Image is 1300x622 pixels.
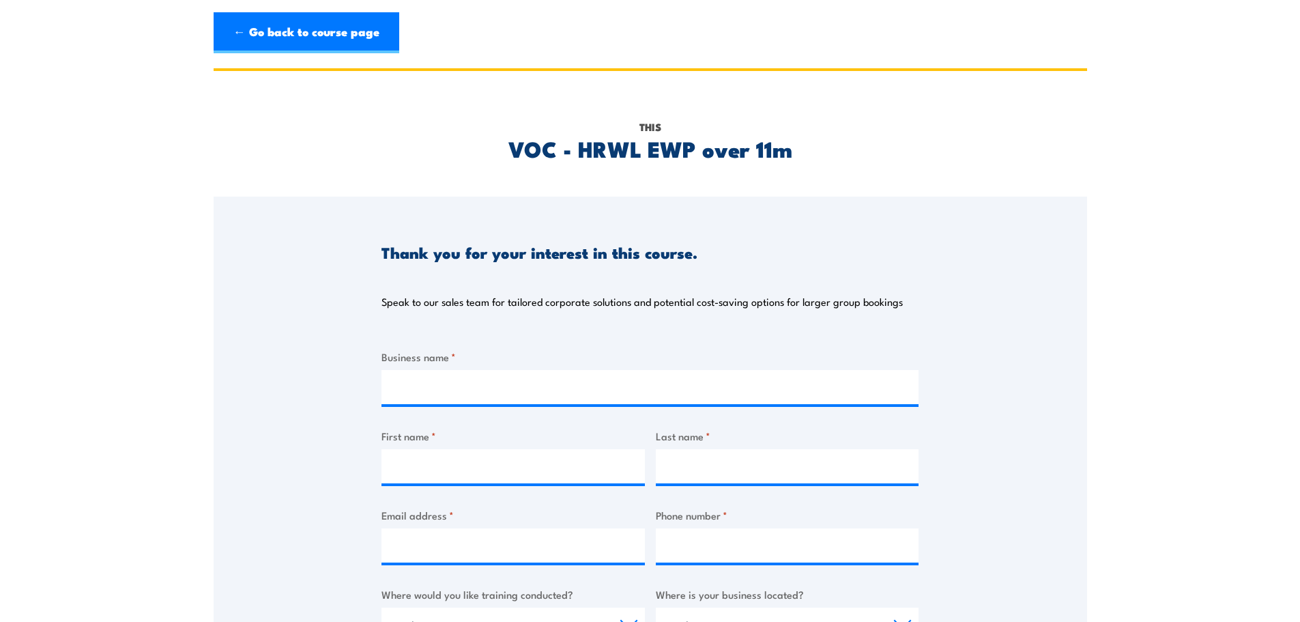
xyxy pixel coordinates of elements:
p: This [381,119,919,135]
label: Email address [381,507,645,523]
label: Last name [656,428,919,444]
label: Phone number [656,507,919,523]
h2: VOC - HRWL EWP over 11m [381,139,919,158]
a: ← Go back to course page [214,12,399,53]
label: Business name [381,349,919,365]
label: Where would you like training conducted? [381,586,645,602]
label: First name [381,428,645,444]
p: Speak to our sales team for tailored corporate solutions and potential cost-saving options for la... [381,295,903,309]
label: Where is your business located? [656,586,919,602]
h3: Thank you for your interest in this course. [381,244,697,260]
